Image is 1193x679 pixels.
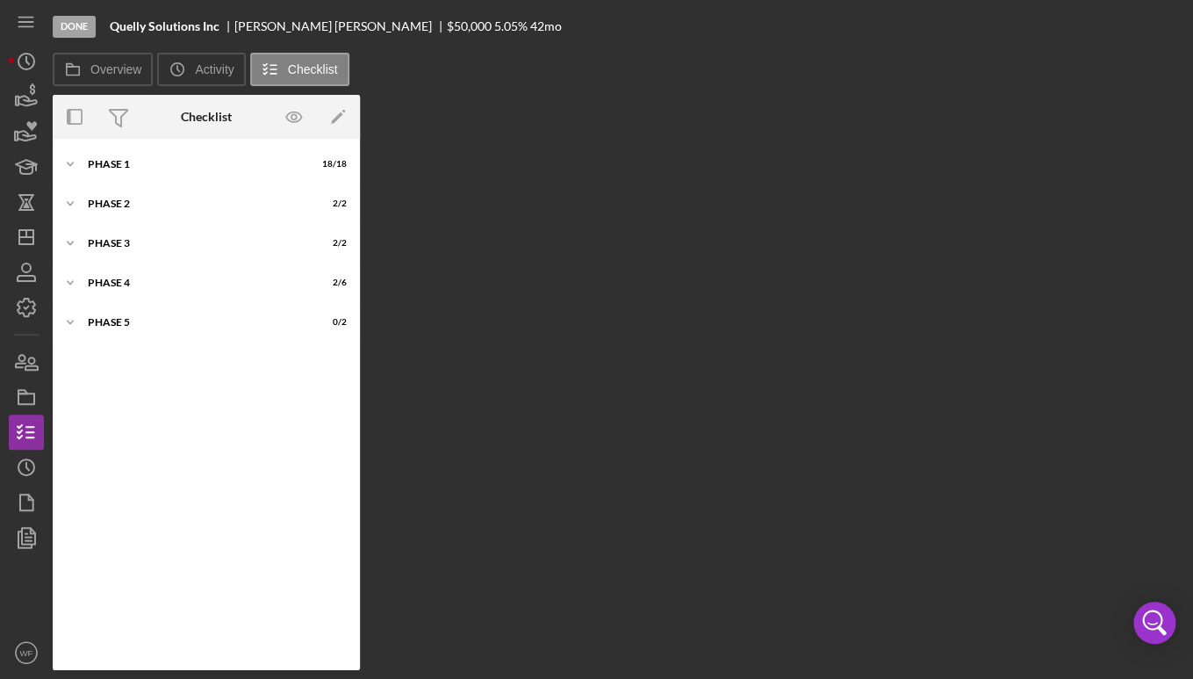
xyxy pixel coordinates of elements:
div: 2 / 6 [315,278,347,288]
div: Done [53,16,96,38]
button: Overview [53,53,153,86]
label: Checklist [288,62,338,76]
div: 5.05 % [494,19,528,33]
label: Overview [90,62,141,76]
div: 0 / 2 [315,317,347,328]
div: Phase 5 [88,317,303,328]
div: Checklist [181,110,232,124]
div: $50,000 [447,19,492,33]
div: Phase 2 [88,199,303,209]
div: Phase 3 [88,238,303,249]
div: 2 / 2 [315,199,347,209]
button: Checklist [250,53,349,86]
div: Phase 1 [88,159,303,170]
b: Quelly Solutions Inc [110,19,219,33]
button: Activity [157,53,245,86]
div: 42 mo [530,19,562,33]
div: 18 / 18 [315,159,347,170]
button: WF [9,635,44,670]
label: Activity [195,62,234,76]
div: 2 / 2 [315,238,347,249]
div: Phase 4 [88,278,303,288]
text: WF [20,648,33,658]
div: Open Intercom Messenger [1133,602,1175,644]
div: [PERSON_NAME] [PERSON_NAME] [234,19,447,33]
